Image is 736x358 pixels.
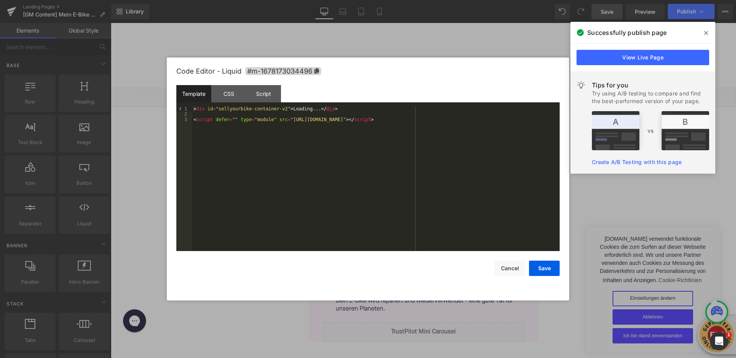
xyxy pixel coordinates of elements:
[726,332,732,338] span: 1
[213,121,413,145] h2: Warum solltest du über Upway verkaufen?
[475,204,609,330] div: cookie bar
[8,284,39,312] iframe: Gorgias live chat messenger
[246,85,281,102] div: Script
[577,80,586,90] img: light.svg
[225,274,413,290] p: Dein E-Bike wird repariert und wiederverwendet - eine gute Tat für unseren Planeten.
[226,215,385,222] span: Mehr als 3.000 Verkäufer:innen vertrauen bereits Upway
[211,85,246,102] div: CSS
[592,111,709,150] img: tip.png
[592,80,709,90] div: Tips for you
[489,213,595,260] span: [DOMAIN_NAME] verwendet funktionale Cookies die zum Surfen auf dieser Webseite erforderlich sind....
[547,252,592,263] a: Cookie-Richtlinien (opens in a new tab)
[502,286,582,302] button: Ablehnen
[176,85,211,102] div: Template
[592,159,682,165] a: Create A/B Testing with this page
[176,117,192,122] div: 3
[710,332,728,350] iframe: Intercom live chat
[587,28,667,37] span: Successfully publish page
[225,171,413,203] p: Im Durchschnitt werden Upway-Verkäufer:innen innerhalb von 5 Tagen nach Versand bezahlt. Verschwe...
[495,261,525,276] button: Cancel
[176,106,192,112] div: 1
[226,263,320,269] span: Ein zweites Leben für dein E-Bike
[502,268,582,283] button: Einstellungen ändern
[176,67,242,75] span: Code Editor - Liquid
[226,160,315,166] span: Kein Ärger, schnelle Abwicklung
[225,227,413,251] p: Du kannst dich auf uns verlassen, wenn es um einen reibungslosen Verkauf und eine sichere Bezahlu...
[245,67,321,75] span: Click to copy
[577,50,709,65] a: View Live Page
[592,90,709,105] div: Try using A/B testing to compare and find the best-performed version of your page.
[529,261,560,276] button: Save
[176,112,192,117] div: 2
[502,305,582,320] button: Ich bin damit einverstanden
